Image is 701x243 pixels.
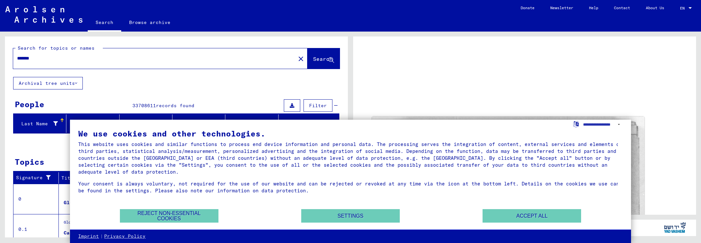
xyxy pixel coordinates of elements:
span: 33708611 [132,103,156,109]
img: Arolsen_neg.svg [5,6,82,23]
button: Search [307,48,340,69]
mat-header-cell: Last Name [13,114,66,133]
mat-header-cell: Maiden Name [120,114,172,133]
a: Browse archive [121,14,178,30]
button: Settings [301,209,400,223]
div: Topics [15,156,44,168]
button: Archival tree units [13,77,83,89]
div: Card file segment 1 [64,230,120,236]
div: First Name [69,118,119,129]
mat-header-cell: Prisoner # [279,114,339,133]
mat-header-cell: Place of Birth [172,114,225,133]
div: Maiden Name [122,118,172,129]
span: Search [313,56,333,62]
div: Global Finding Aids [64,199,120,206]
mat-icon: close [297,55,305,63]
img: yv_logo.png [663,219,687,236]
mat-header-cell: First Name [66,114,119,133]
a: Imprint [78,233,99,240]
a: Privacy Policy [104,233,146,240]
button: Clear [294,52,307,65]
mat-header-cell: Date of Birth [225,114,278,133]
div: People [15,98,44,110]
div: Title [61,175,327,182]
span: Filter [309,103,327,109]
div: This website uses cookies and similar functions to process end device information and personal da... [78,141,622,175]
a: Search [88,14,121,32]
div: Last Name [16,120,58,127]
div: We use cookies and other technologies. [78,130,622,137]
div: First Name [69,120,111,127]
div: Signature [16,173,60,183]
button: Reject non-essential cookies [120,209,218,223]
div: Global Finding Aids / Central Name Index / Cards that have been scanned during first sequential m... [64,219,316,229]
div: Signature [16,174,54,181]
div: Prisoner # [281,118,331,129]
button: Accept all [483,209,581,223]
td: 0 [13,184,59,214]
div: Place of Birth [175,118,225,129]
div: Your consent is always voluntary, not required for the use of our website and can be rejected or ... [78,180,622,194]
mat-label: Search for topics or names [18,45,95,51]
div: Date of Birth [228,118,278,129]
div: Title [61,173,333,183]
span: records found [156,103,194,109]
span: EN [680,6,687,11]
div: Last Name [16,118,66,129]
button: Filter [304,99,332,112]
